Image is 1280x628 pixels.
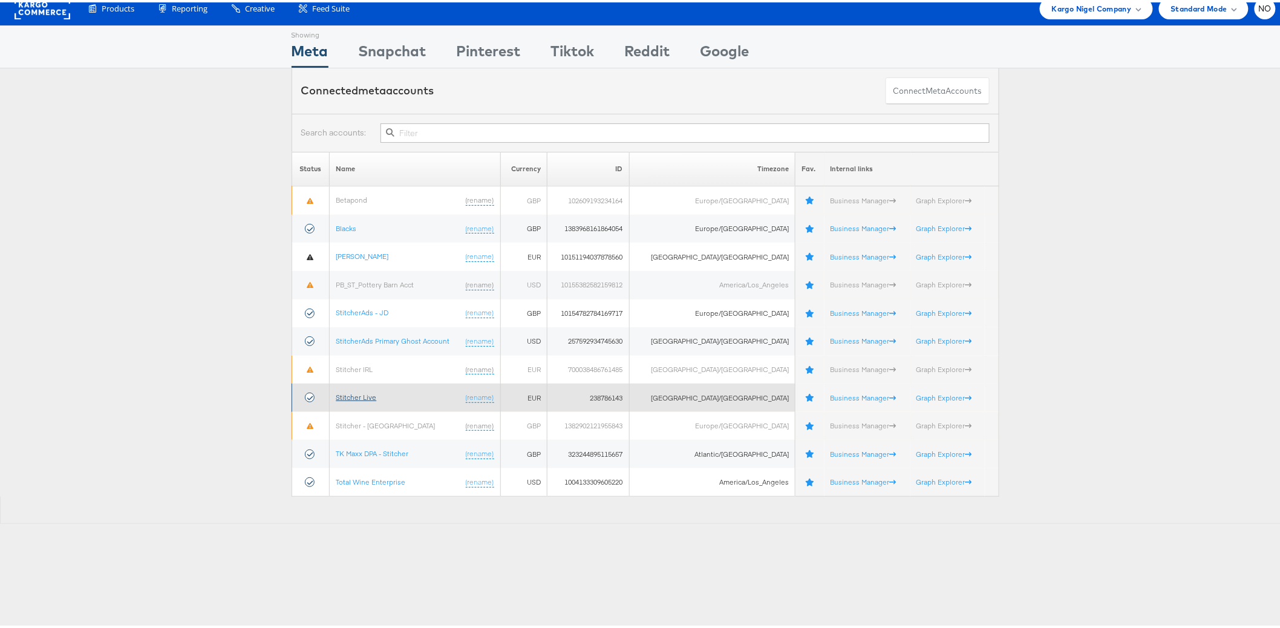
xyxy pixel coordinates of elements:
[831,362,896,371] a: Business Manager
[466,193,494,203] a: (rename)
[916,419,972,428] a: Graph Explorer
[466,306,494,316] a: (rename)
[547,297,629,325] td: 10154782784169717
[629,297,795,325] td: Europe/[GEOGRAPHIC_DATA]
[336,221,356,231] a: Blacks
[312,1,350,12] span: Feed Suite
[629,184,795,212] td: Europe/[GEOGRAPHIC_DATA]
[629,353,795,382] td: [GEOGRAPHIC_DATA]/[GEOGRAPHIC_DATA]
[916,278,972,287] a: Graph Explorer
[336,278,414,287] a: PB_ST_Pottery Barn Acct
[831,194,896,203] a: Business Manager
[547,184,629,212] td: 102609193234164
[831,221,896,231] a: Business Manager
[301,80,434,96] div: Connected accounts
[336,362,373,371] a: Stitcher IRL
[172,1,207,12] span: Reporting
[336,334,449,343] a: StitcherAds Primary Ghost Account
[547,149,629,184] th: ID
[359,38,426,65] div: Snapchat
[916,194,972,203] a: Graph Explorer
[547,437,629,466] td: 323244895115657
[629,240,795,269] td: [GEOGRAPHIC_DATA]/[GEOGRAPHIC_DATA]
[547,212,629,241] td: 1383968161864054
[629,325,795,353] td: [GEOGRAPHIC_DATA]/[GEOGRAPHIC_DATA]
[831,334,896,343] a: Business Manager
[629,466,795,494] td: America/Los_Angeles
[466,362,494,373] a: (rename)
[629,269,795,297] td: America/Los_Angeles
[916,334,972,343] a: Graph Explorer
[500,410,547,438] td: GBP
[547,381,629,410] td: 238786143
[916,250,972,259] a: Graph Explorer
[547,466,629,494] td: 1004133309605220
[500,381,547,410] td: EUR
[831,306,896,315] a: Business Manager
[466,221,494,232] a: (rename)
[551,38,595,65] div: Tiktok
[831,447,896,456] a: Business Manager
[245,1,275,12] span: Creative
[547,353,629,382] td: 700038486761485
[629,410,795,438] td: Europe/[GEOGRAPHIC_DATA]
[380,121,989,140] input: Filter
[292,38,328,65] div: Meta
[466,249,494,260] a: (rename)
[466,334,494,344] a: (rename)
[500,212,547,241] td: GBP
[336,446,408,456] a: TK Maxx DPA - Stitcher
[916,475,972,484] a: Graph Explorer
[700,38,749,65] div: Google
[629,212,795,241] td: Europe/[GEOGRAPHIC_DATA]
[359,81,387,95] span: meta
[625,38,670,65] div: Reddit
[336,475,405,484] a: Total Wine Enterprise
[500,240,547,269] td: EUR
[831,278,896,287] a: Business Manager
[500,269,547,297] td: USD
[330,149,500,184] th: Name
[336,306,388,315] a: StitcherAds - JD
[500,466,547,494] td: USD
[500,149,547,184] th: Currency
[292,149,330,184] th: Status
[831,250,896,259] a: Business Manager
[926,83,946,94] span: meta
[500,437,547,466] td: GBP
[1259,2,1272,10] span: NO
[102,1,134,12] span: Products
[831,391,896,400] a: Business Manager
[547,269,629,297] td: 10155382582159812
[500,297,547,325] td: GBP
[547,325,629,353] td: 257592934745630
[629,437,795,466] td: Atlantic/[GEOGRAPHIC_DATA]
[886,75,990,102] button: ConnectmetaAccounts
[466,390,494,401] a: (rename)
[916,447,972,456] a: Graph Explorer
[547,410,629,438] td: 1382902121955843
[500,325,547,353] td: USD
[629,381,795,410] td: [GEOGRAPHIC_DATA]/[GEOGRAPHIC_DATA]
[292,24,328,38] div: Showing
[547,240,629,269] td: 10151194037878560
[466,419,494,429] a: (rename)
[500,353,547,382] td: EUR
[500,184,547,212] td: GBP
[336,193,367,202] a: Betapond
[916,221,972,231] a: Graph Explorer
[916,306,972,315] a: Graph Explorer
[466,475,494,485] a: (rename)
[466,446,494,457] a: (rename)
[629,149,795,184] th: Timezone
[336,249,388,258] a: [PERSON_NAME]
[831,475,896,484] a: Business Manager
[336,390,376,399] a: Stitcher Live
[916,391,972,400] a: Graph Explorer
[916,362,972,371] a: Graph Explorer
[831,419,896,428] a: Business Manager
[466,278,494,288] a: (rename)
[336,419,435,428] a: Stitcher - [GEOGRAPHIC_DATA]
[457,38,521,65] div: Pinterest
